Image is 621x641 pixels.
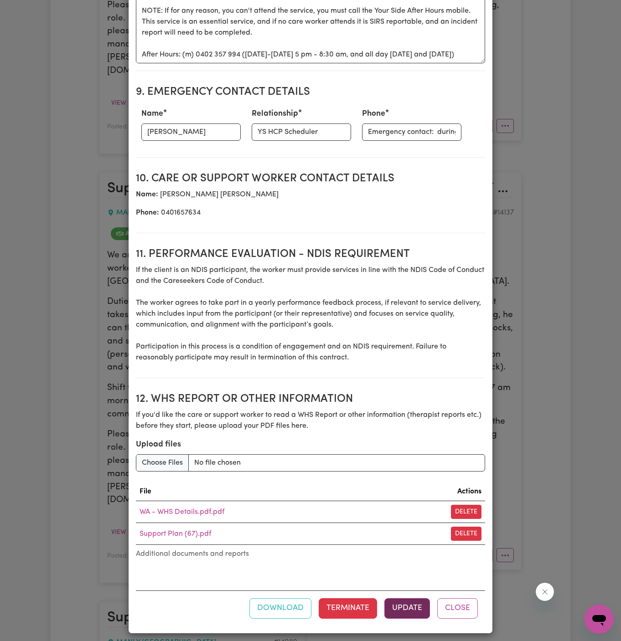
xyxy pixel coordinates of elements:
label: Upload files [136,439,181,451]
button: Update [384,598,430,618]
h2: 11. Performance evaluation - NDIS requirement [136,248,485,261]
p: If you'd like the care or support worker to read a WHS Report or other information (therapist rep... [136,410,485,431]
h2: 9. Emergency Contact Details [136,86,485,99]
a: WA - WHS Details.pdf.pdf [140,508,224,516]
iframe: Button to launch messaging window [585,605,614,634]
b: Phone: [136,209,159,216]
iframe: Close message [536,583,554,601]
th: File [136,482,383,501]
button: Download contract [249,598,311,618]
label: Name [141,108,163,120]
button: Terminate this contract [319,598,377,618]
label: Phone [362,108,385,120]
th: Actions [383,482,485,501]
b: Name: [136,191,158,198]
input: e.g. Daughter [252,123,351,141]
button: Delete file [451,505,481,519]
label: Relationship [252,108,298,120]
caption: Additional documents and reports [136,545,485,563]
h2: 12. WHS Report or Other Information [136,393,485,406]
p: [PERSON_NAME] [PERSON_NAME] [136,189,485,200]
input: e.g. Amber Smith [141,123,241,141]
span: Need any help? [5,6,55,14]
h2: 10. Care or support worker contact details [136,172,485,185]
button: Close [437,598,478,618]
p: If the client is an NDIS participant, the worker must provide services in line with the NDIS Code... [136,265,485,363]
p: 0401657634 [136,207,485,218]
a: Support Plan (67).pdf [140,530,211,538]
button: Delete file [451,527,481,541]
